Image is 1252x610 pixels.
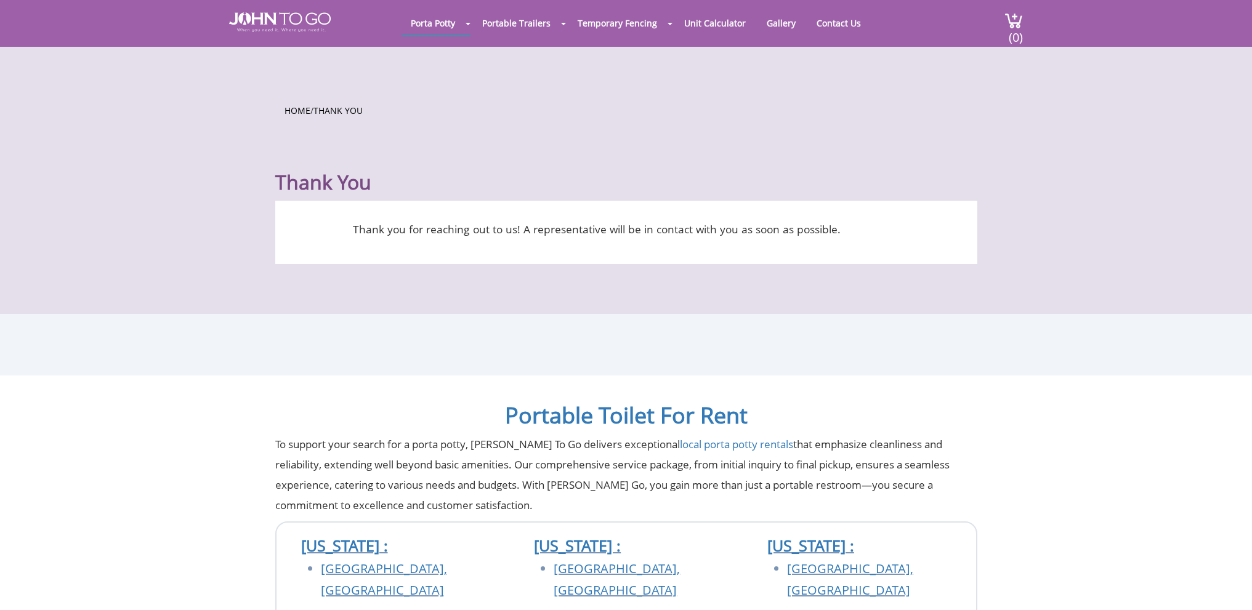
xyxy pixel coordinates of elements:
[294,219,900,239] p: Thank you for reaching out to us! A representative will be in contact with you as soon as possible.
[473,11,560,35] a: Portable Trailers
[402,11,464,35] a: Porta Potty
[680,437,793,451] a: local porta potty rentals
[1203,561,1252,610] button: Live Chat
[313,105,363,116] a: Thank You
[505,400,748,430] a: Portable Toilet For Rent
[787,560,913,598] a: [GEOGRAPHIC_DATA], [GEOGRAPHIC_DATA]
[807,11,870,35] a: Contact Us
[534,535,621,556] a: [US_STATE] :
[568,11,666,35] a: Temporary Fencing
[757,11,805,35] a: Gallery
[321,560,447,598] a: [GEOGRAPHIC_DATA], [GEOGRAPHIC_DATA]
[1008,19,1023,46] span: (0)
[275,434,977,515] p: To support your search for a porta potty, [PERSON_NAME] To Go delivers exceptional that emphasize...
[767,535,854,556] a: [US_STATE] :
[301,535,388,556] a: [US_STATE] :
[275,140,977,195] h1: Thank You
[229,12,331,32] img: JOHN to go
[285,105,310,116] a: Home
[1004,12,1023,29] img: cart a
[285,102,968,117] ul: /
[675,11,755,35] a: Unit Calculator
[554,560,680,598] a: [GEOGRAPHIC_DATA], [GEOGRAPHIC_DATA]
